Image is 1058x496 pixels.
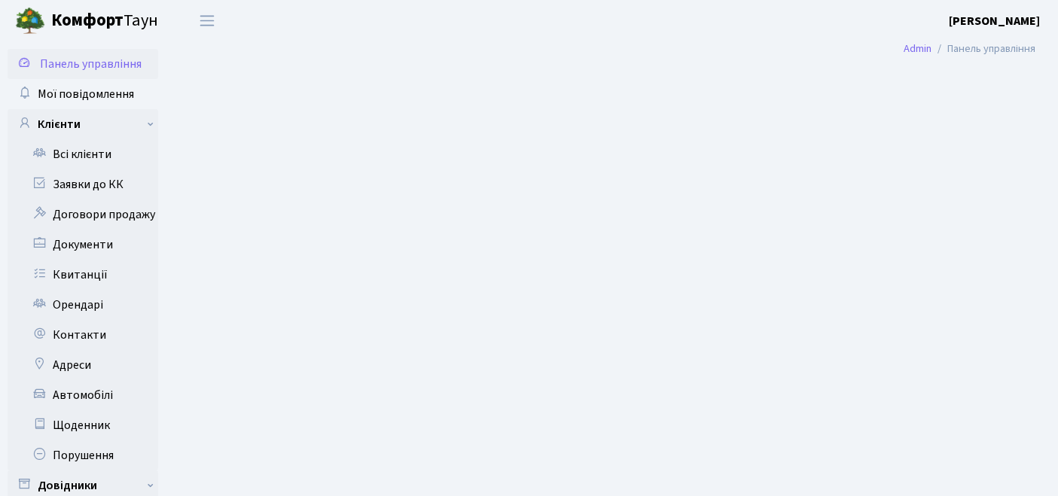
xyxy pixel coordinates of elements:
img: logo.png [15,6,45,36]
a: Клієнти [8,109,158,139]
b: [PERSON_NAME] [949,13,1040,29]
a: Всі клієнти [8,139,158,169]
a: Admin [904,41,931,56]
span: Таун [51,8,158,34]
li: Панель управління [931,41,1035,57]
a: Панель управління [8,49,158,79]
a: Орендарі [8,290,158,320]
a: [PERSON_NAME] [949,12,1040,30]
button: Переключити навігацію [188,8,226,33]
a: Квитанції [8,260,158,290]
a: Адреси [8,350,158,380]
span: Панель управління [40,56,142,72]
span: Мої повідомлення [38,86,134,102]
a: Контакти [8,320,158,350]
a: Автомобілі [8,380,158,410]
b: Комфорт [51,8,123,32]
a: Мої повідомлення [8,79,158,109]
a: Щоденник [8,410,158,440]
a: Документи [8,230,158,260]
nav: breadcrumb [881,33,1058,65]
a: Порушення [8,440,158,470]
a: Договори продажу [8,199,158,230]
a: Заявки до КК [8,169,158,199]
